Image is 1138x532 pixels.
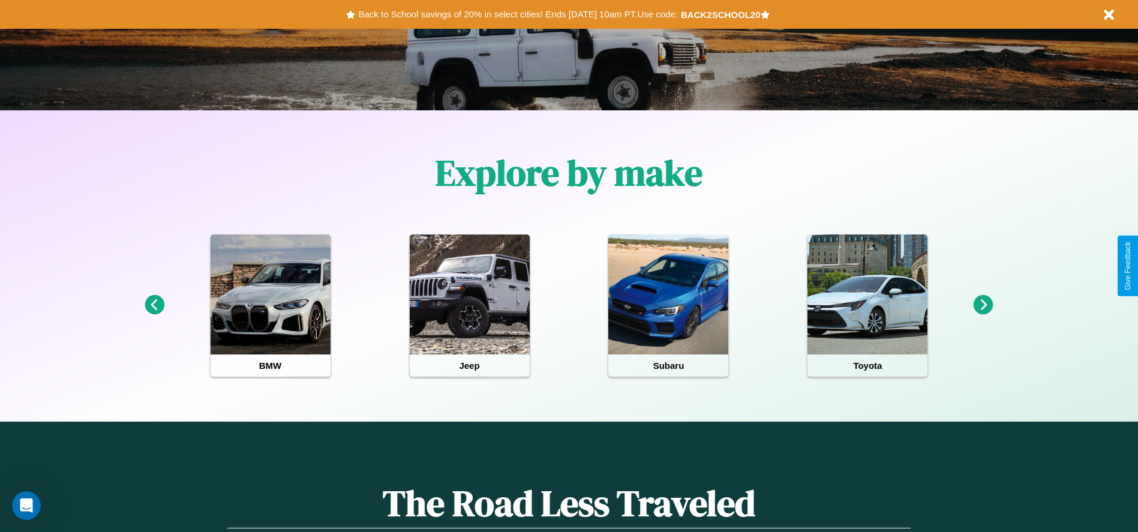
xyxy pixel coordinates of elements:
[681,10,761,20] b: BACK2SCHOOL20
[355,6,680,23] button: Back to School savings of 20% in select cities! Ends [DATE] 10am PT.Use code:
[436,148,702,197] h1: Explore by make
[807,354,927,377] h4: Toyota
[211,354,331,377] h4: BMW
[410,354,530,377] h4: Jeep
[227,479,910,528] h1: The Road Less Traveled
[12,491,41,520] iframe: Intercom live chat
[608,354,728,377] h4: Subaru
[1124,242,1132,290] div: Give Feedback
